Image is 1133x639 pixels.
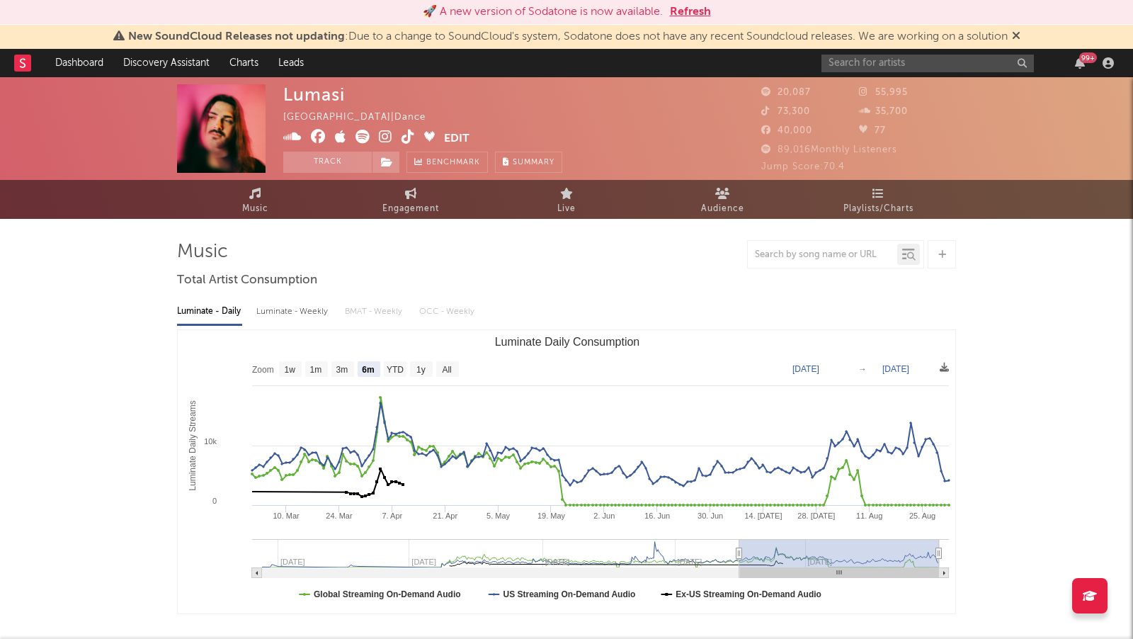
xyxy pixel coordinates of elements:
span: 77 [859,126,886,135]
span: Engagement [382,200,439,217]
svg: Luminate Daily Consumption [178,330,956,613]
text: 2. Jun [593,511,615,520]
button: Edit [444,130,469,147]
a: Discovery Assistant [113,49,220,77]
text: 1m [310,365,322,375]
a: Music [177,180,333,219]
text: [DATE] [792,364,819,374]
text: 10k [204,437,217,446]
a: Playlists/Charts [800,180,956,219]
div: 99 + [1079,52,1097,63]
a: Live [489,180,644,219]
text: 24. Mar [326,511,353,520]
a: Benchmark [406,152,488,173]
span: : Due to a change to SoundCloud's system, Sodatone does not have any recent Soundcloud releases. ... [128,31,1008,43]
span: 89,016 Monthly Listeners [761,145,897,154]
text: 30. Jun [698,511,723,520]
text: 6m [362,365,374,375]
text: 5. May [486,511,511,520]
text: 7. Apr [382,511,402,520]
a: Charts [220,49,268,77]
a: Leads [268,49,314,77]
button: 99+ [1075,57,1085,69]
button: Refresh [670,4,711,21]
text: 14. [DATE] [744,511,782,520]
span: Live [557,200,576,217]
text: → [858,364,867,374]
text: US Streaming On-Demand Audio [503,589,636,599]
text: 11. Aug [856,511,882,520]
text: Global Streaming On-Demand Audio [314,589,461,599]
input: Search by song name or URL [748,249,897,261]
span: Audience [701,200,744,217]
div: Luminate - Daily [177,300,242,324]
a: Engagement [333,180,489,219]
span: Dismiss [1012,31,1020,43]
span: New SoundCloud Releases not updating [128,31,345,43]
span: Playlists/Charts [843,200,913,217]
text: 19. May [537,511,566,520]
text: Zoom [252,365,274,375]
text: 16. Jun [644,511,670,520]
button: Track [283,152,372,173]
span: 73,300 [761,107,810,116]
input: Search for artists [821,55,1034,72]
div: 🚀 A new version of Sodatone is now available. [423,4,663,21]
text: Luminate Daily Streams [188,400,198,490]
a: Audience [644,180,800,219]
text: 10. Mar [273,511,300,520]
span: 20,087 [761,88,811,97]
a: Dashboard [45,49,113,77]
span: Benchmark [426,154,480,171]
div: Lumasi [283,84,345,105]
text: 25. Aug [909,511,935,520]
text: 0 [212,497,217,505]
text: All [442,365,451,375]
text: Ex-US Streaming On-Demand Audio [676,589,821,599]
text: 1y [416,365,426,375]
span: 35,700 [859,107,908,116]
text: [DATE] [882,364,909,374]
text: Luminate Daily Consumption [495,336,640,348]
text: 21. Apr [433,511,457,520]
button: Summary [495,152,562,173]
span: Total Artist Consumption [177,272,317,289]
text: YTD [387,365,404,375]
span: 40,000 [761,126,812,135]
text: 3m [336,365,348,375]
span: 55,995 [859,88,908,97]
text: 1w [285,365,296,375]
span: Music [242,200,268,217]
span: Summary [513,159,554,166]
span: Jump Score: 70.4 [761,162,845,171]
text: 28. [DATE] [797,511,835,520]
div: [GEOGRAPHIC_DATA] | Dance [283,109,442,126]
div: Luminate - Weekly [256,300,331,324]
